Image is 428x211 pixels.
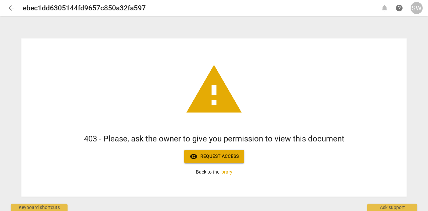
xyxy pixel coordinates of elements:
span: help [395,4,403,12]
span: arrow_back [7,4,15,12]
div: Keyboard shortcuts [11,204,68,211]
button: SW [411,2,423,14]
p: Back to the [196,169,232,176]
span: warning [184,60,244,120]
div: Ask support [367,204,417,211]
h1: 403 - Please, ask the owner to give you permission to view this document [84,133,344,144]
a: library [219,169,232,175]
span: visibility [190,152,198,161]
button: Request access [184,150,244,163]
span: Request access [190,152,239,161]
a: Help [393,2,405,14]
h2: ebec1dd6305144fd9657c850a32fa597 [23,4,146,12]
